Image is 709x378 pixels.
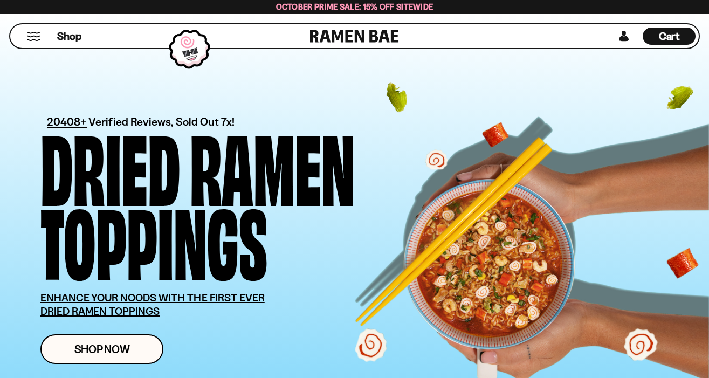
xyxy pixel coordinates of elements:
div: Toppings [40,201,267,275]
span: October Prime Sale: 15% off Sitewide [276,2,433,12]
span: Cart [659,30,680,43]
a: Shop Now [40,334,163,364]
u: ENHANCE YOUR NOODS WITH THE FIRST EVER DRIED RAMEN TOPPINGS [40,291,265,318]
button: Mobile Menu Trigger [26,32,41,41]
span: Shop [57,29,81,44]
div: Ramen [190,127,355,201]
div: Dried [40,127,180,201]
div: Cart [643,24,696,48]
a: Shop [57,28,81,45]
span: Shop Now [74,343,130,355]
